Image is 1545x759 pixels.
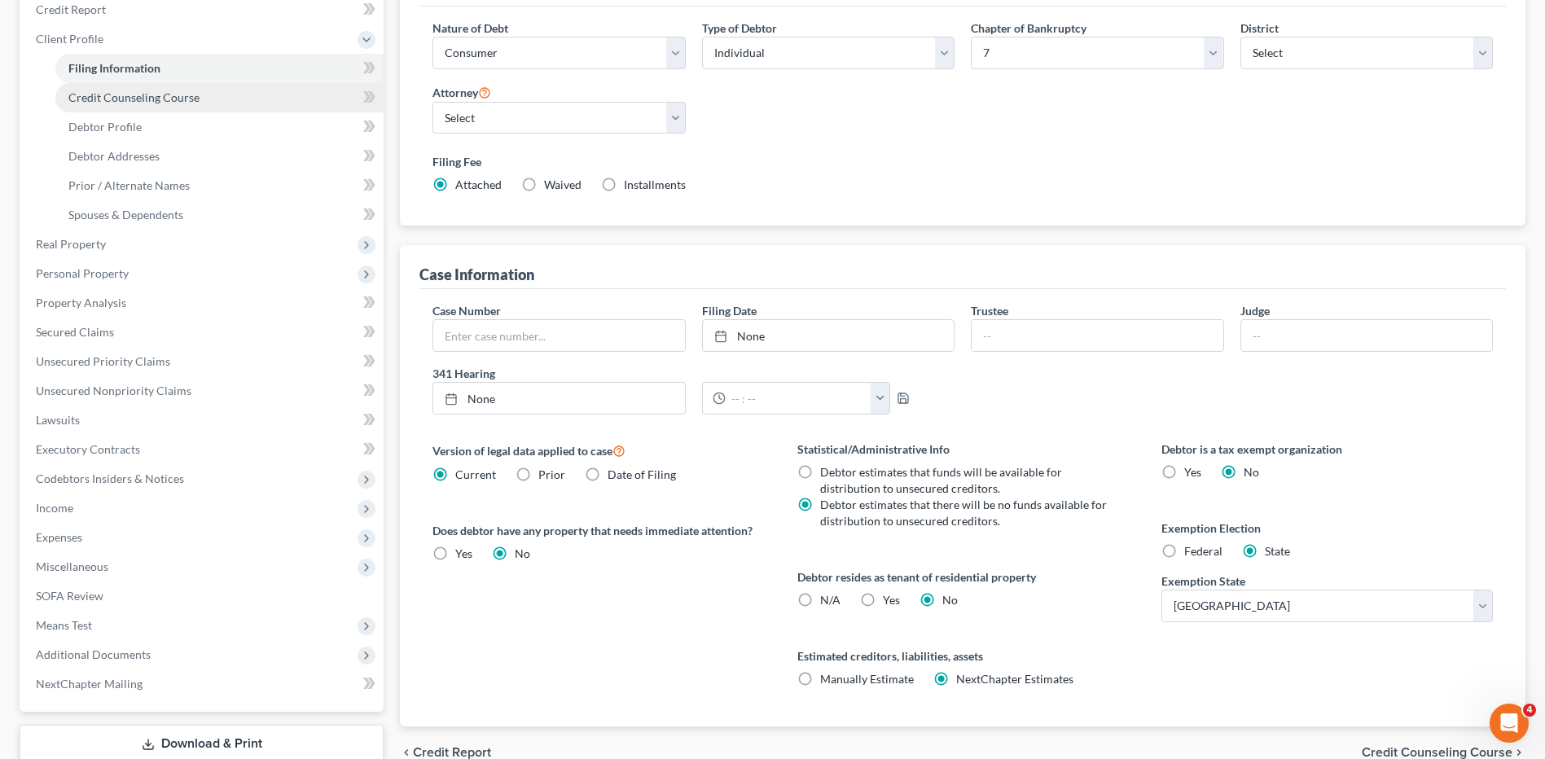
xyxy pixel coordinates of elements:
button: chevron_left Credit Report [400,746,491,759]
span: Means Test [36,618,92,632]
span: Spouses & Dependents [68,208,183,222]
label: Debtor is a tax exempt organization [1161,441,1493,458]
span: Manually Estimate [820,672,914,686]
a: Secured Claims [23,318,384,347]
label: Exemption State [1161,573,1245,590]
span: Credit Counseling Course [68,90,200,104]
div: Case Information [419,265,534,284]
label: Nature of Debt [432,20,508,37]
span: Additional Documents [36,647,151,661]
label: Exemption Election [1161,520,1493,537]
label: Estimated creditors, liabilities, assets [797,647,1129,665]
i: chevron_left [400,746,413,759]
a: Unsecured Nonpriority Claims [23,376,384,406]
span: No [1244,465,1259,479]
label: Judge [1240,302,1270,319]
span: Current [455,467,496,481]
a: None [433,383,684,414]
label: Case Number [432,302,501,319]
a: Credit Counseling Course [55,83,384,112]
a: Debtor Addresses [55,142,384,171]
span: Secured Claims [36,325,114,339]
label: Chapter of Bankruptcy [971,20,1086,37]
a: SOFA Review [23,581,384,611]
span: Installments [624,178,686,191]
span: Client Profile [36,32,103,46]
span: Credit Counseling Course [1362,746,1512,759]
span: Yes [883,593,900,607]
span: NextChapter Estimates [956,672,1073,686]
span: Federal [1184,544,1222,558]
label: Version of legal data applied to case [432,441,764,460]
input: -- [972,320,1222,351]
span: State [1265,544,1290,558]
a: Unsecured Priority Claims [23,347,384,376]
span: Prior / Alternate Names [68,178,190,192]
span: 4 [1523,704,1536,717]
input: -- [1241,320,1492,351]
span: Unsecured Priority Claims [36,354,170,368]
label: 341 Hearing [424,365,963,382]
label: Trustee [971,302,1008,319]
a: Property Analysis [23,288,384,318]
span: Real Property [36,237,106,251]
span: Debtor Addresses [68,149,160,163]
span: Miscellaneous [36,559,108,573]
span: Date of Filing [608,467,676,481]
span: Yes [1184,465,1201,479]
span: Filing Information [68,61,160,75]
label: Does debtor have any property that needs immediate attention? [432,522,764,539]
span: Debtor estimates that there will be no funds available for distribution to unsecured creditors. [820,498,1107,528]
a: NextChapter Mailing [23,669,384,699]
a: Debtor Profile [55,112,384,142]
span: Debtor Profile [68,120,142,134]
a: None [703,320,954,351]
span: Income [36,501,73,515]
label: Attorney [432,82,491,102]
span: Prior [538,467,565,481]
a: Filing Information [55,54,384,83]
label: Debtor resides as tenant of residential property [797,568,1129,586]
a: Spouses & Dependents [55,200,384,230]
span: Yes [455,546,472,560]
label: Type of Debtor [702,20,777,37]
span: No [942,593,958,607]
label: Filing Date [702,302,757,319]
a: Executory Contracts [23,435,384,464]
span: Waived [544,178,582,191]
span: Unsecured Nonpriority Claims [36,384,191,397]
span: Codebtors Insiders & Notices [36,472,184,485]
span: Expenses [36,530,82,544]
span: Debtor estimates that funds will be available for distribution to unsecured creditors. [820,465,1062,495]
input: Enter case number... [433,320,684,351]
button: Credit Counseling Course chevron_right [1362,746,1525,759]
label: Filing Fee [432,153,1493,170]
label: Statistical/Administrative Info [797,441,1129,458]
span: N/A [820,593,841,607]
iframe: Intercom live chat [1490,704,1529,743]
span: Credit Report [36,2,106,16]
span: Credit Report [413,746,491,759]
span: Attached [455,178,502,191]
span: Property Analysis [36,296,126,309]
span: Lawsuits [36,413,80,427]
span: Executory Contracts [36,442,140,456]
a: Lawsuits [23,406,384,435]
input: -- : -- [726,383,871,414]
label: District [1240,20,1279,37]
i: chevron_right [1512,746,1525,759]
span: No [515,546,530,560]
span: Personal Property [36,266,129,280]
a: Prior / Alternate Names [55,171,384,200]
span: SOFA Review [36,589,103,603]
span: NextChapter Mailing [36,677,143,691]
